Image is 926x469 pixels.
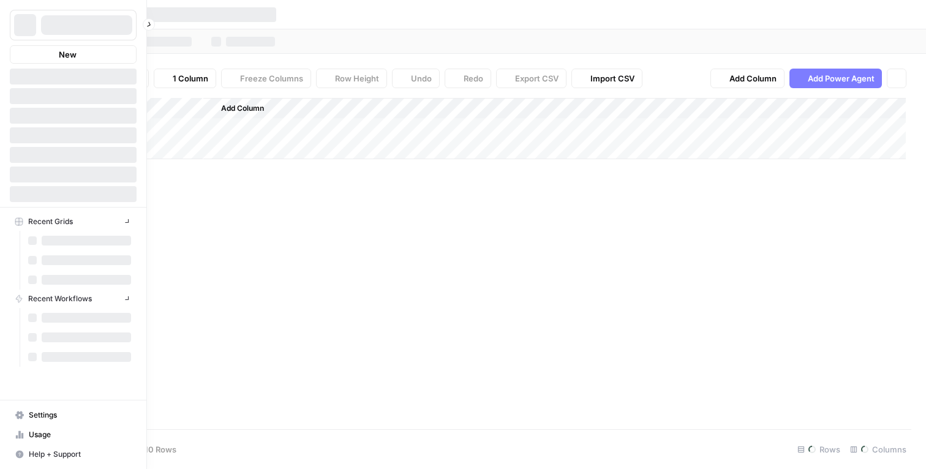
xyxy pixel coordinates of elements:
[335,72,379,84] span: Row Height
[29,410,131,421] span: Settings
[240,72,303,84] span: Freeze Columns
[29,429,131,440] span: Usage
[515,72,559,84] span: Export CSV
[411,72,432,84] span: Undo
[221,69,311,88] button: Freeze Columns
[205,100,269,116] button: Add Column
[10,290,137,308] button: Recent Workflows
[10,405,137,425] a: Settings
[10,445,137,464] button: Help + Support
[792,440,845,459] div: Rows
[28,216,73,227] span: Recent Grids
[496,69,567,88] button: Export CSV
[571,69,642,88] button: Import CSV
[29,449,131,460] span: Help + Support
[590,72,634,84] span: Import CSV
[10,425,137,445] a: Usage
[154,69,216,88] button: 1 Column
[173,72,208,84] span: 1 Column
[316,69,387,88] button: Row Height
[445,69,491,88] button: Redo
[221,103,264,114] span: Add Column
[808,72,875,84] span: Add Power Agent
[464,72,483,84] span: Redo
[845,440,911,459] div: Columns
[10,45,137,64] button: New
[789,69,882,88] button: Add Power Agent
[28,293,92,304] span: Recent Workflows
[729,72,777,84] span: Add Column
[127,443,176,456] span: Add 10 Rows
[10,212,137,231] button: Recent Grids
[59,48,77,61] span: New
[392,69,440,88] button: Undo
[710,69,785,88] button: Add Column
